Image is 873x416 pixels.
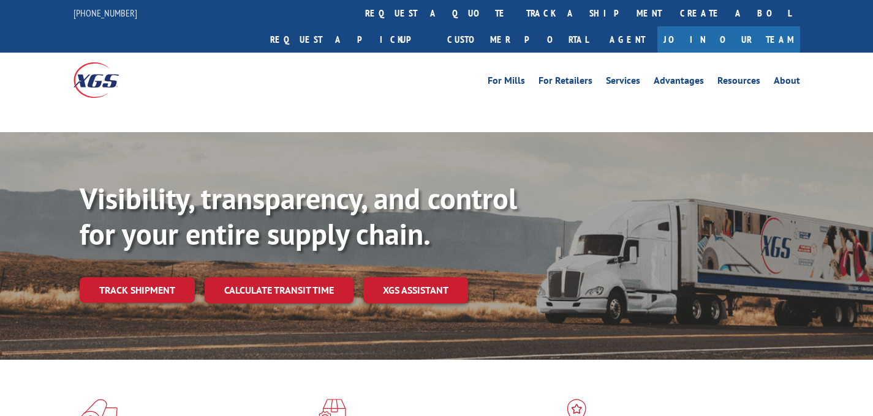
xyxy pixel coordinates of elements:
[606,76,640,89] a: Services
[438,26,597,53] a: Customer Portal
[597,26,657,53] a: Agent
[74,7,137,19] a: [PHONE_NUMBER]
[717,76,760,89] a: Resources
[654,76,704,89] a: Advantages
[488,76,525,89] a: For Mills
[80,277,195,303] a: Track shipment
[539,76,592,89] a: For Retailers
[363,277,468,303] a: XGS ASSISTANT
[261,26,438,53] a: Request a pickup
[657,26,800,53] a: Join Our Team
[205,277,353,303] a: Calculate transit time
[774,76,800,89] a: About
[80,179,517,253] b: Visibility, transparency, and control for your entire supply chain.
